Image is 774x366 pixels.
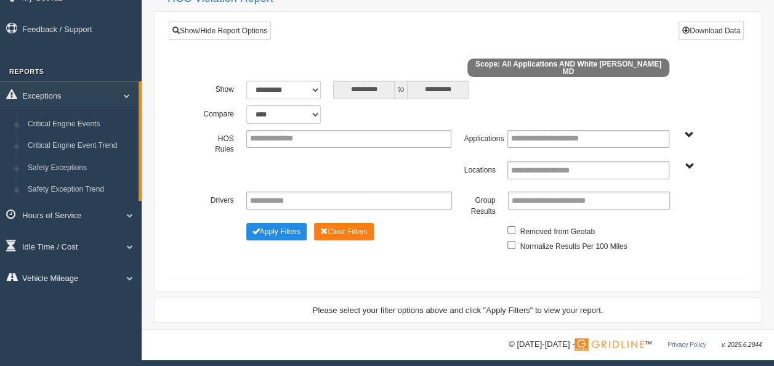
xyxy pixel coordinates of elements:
[667,341,706,348] a: Privacy Policy
[520,223,594,238] label: Removed from Geotab
[395,81,407,99] span: to
[458,192,502,217] label: Group Results
[22,113,139,136] a: Critical Engine Events
[196,192,240,206] label: Drivers
[165,304,751,316] div: Please select your filter options above and click "Apply Filters" to view your report.
[196,105,240,120] label: Compare
[458,130,501,145] label: Applications
[467,59,670,77] span: Scope: All Applications AND White [PERSON_NAME] MD
[722,341,762,348] span: v. 2025.6.2844
[22,135,139,157] a: Critical Engine Event Trend
[679,22,744,40] button: Download Data
[509,338,762,351] div: © [DATE]-[DATE] - ™
[458,161,502,176] label: Locations
[22,179,139,201] a: Safety Exception Trend
[574,338,644,351] img: Gridline
[314,223,374,240] button: Change Filter Options
[196,130,240,155] label: HOS Rules
[196,81,240,96] label: Show
[169,22,271,40] a: Show/Hide Report Options
[246,223,307,240] button: Change Filter Options
[22,157,139,179] a: Safety Exceptions
[520,238,627,253] label: Normalize Results Per 100 Miles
